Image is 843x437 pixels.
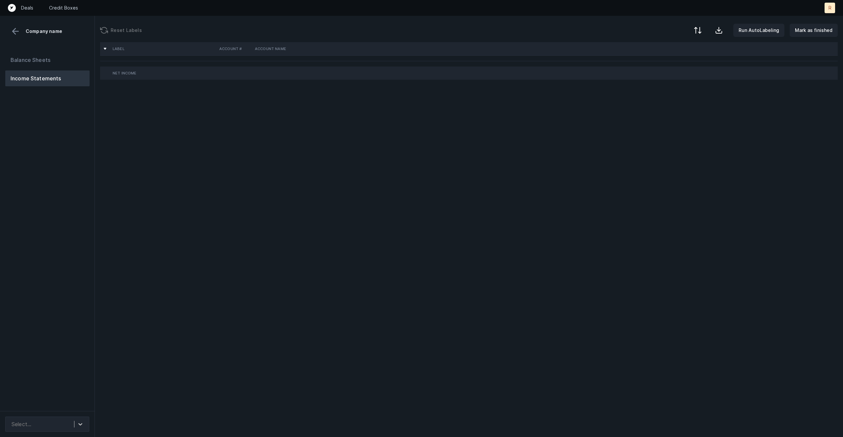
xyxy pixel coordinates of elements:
th: Account Name [252,42,333,55]
th: Label [110,42,217,55]
p: Mark as finished [795,26,832,34]
a: Credit Boxes [49,5,78,11]
div: Company name [5,26,89,36]
button: Income Statements [5,70,90,86]
p: Run AutoLabeling [739,26,779,34]
td: Net Income [110,67,217,80]
button: Balance Sheets [5,52,90,68]
a: Deals [21,5,33,11]
p: R [829,5,831,11]
button: Run AutoLabeling [733,24,784,37]
div: Select... [12,420,31,428]
button: R [825,3,835,13]
button: Mark as finished [790,24,838,37]
th: Account # [217,42,252,55]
